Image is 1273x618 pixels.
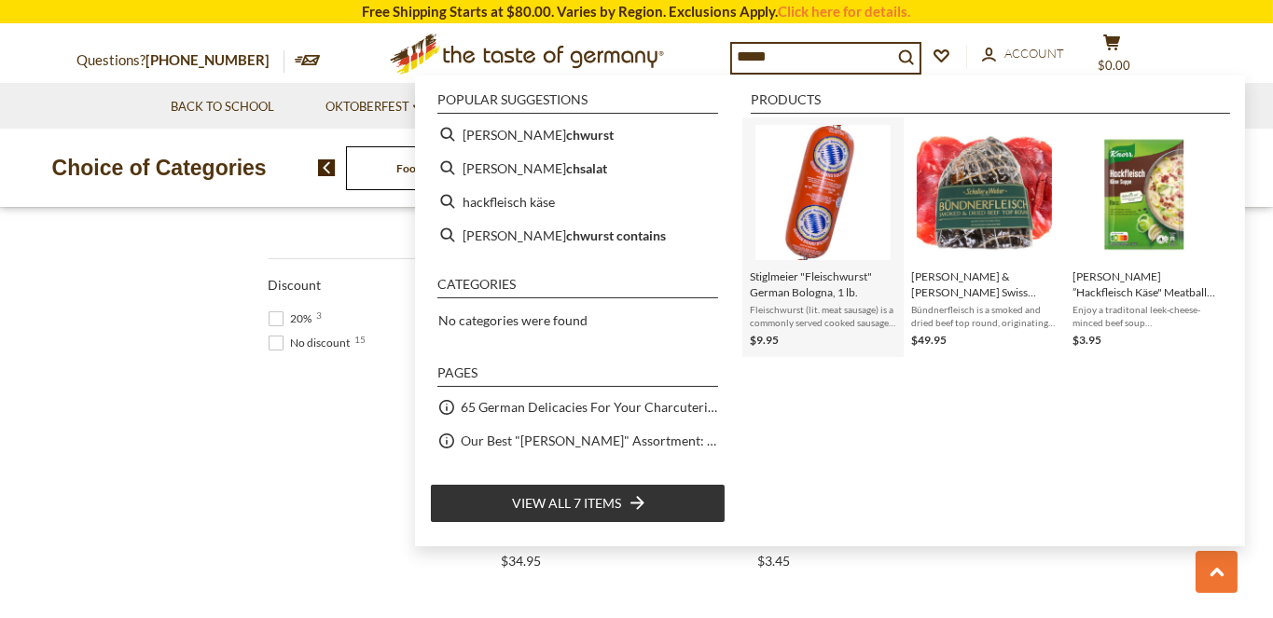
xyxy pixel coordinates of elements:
span: [PERSON_NAME] & [PERSON_NAME] Swiss "Bündnerfleisch" Pure Beef Schinken, 1.25 lbs [911,268,1058,300]
a: Oktoberfest [325,97,422,117]
a: [PHONE_NUMBER] [146,51,270,68]
span: [PERSON_NAME] ”Hackfleisch Käse" Meatball Cheese Soup Mix, 1.5 oz [1072,268,1219,300]
span: Enjoy a traditonal leek-cheese-minced beef soup ([PERSON_NAME] [PERSON_NAME] mit Hackfleisch) as ... [1072,303,1219,329]
b: chwurst [566,124,614,145]
li: Categories [437,278,718,298]
span: Stiglmeier "Fleischwurst" German Bologna, 1 lb. [750,268,896,300]
span: No discount [269,335,356,351]
li: Knorr ”Hackfleisch Käse" Meatball Cheese Soup Mix, 1.5 oz [1065,117,1226,357]
span: 3 [317,310,323,320]
li: 65 German Delicacies For Your Charcuterie Board [430,391,726,424]
span: 20% [269,310,318,327]
a: Account [982,44,1065,64]
img: Knorr Hackfleisch Kaese [1078,125,1213,260]
span: 15 [355,335,367,344]
a: Back to School [171,97,274,117]
a: Food By Category [396,161,485,175]
span: Account [1005,46,1065,61]
a: Our Best "[PERSON_NAME]" Assortment: 33 Choices For The Grillabend [461,430,718,451]
li: Popular suggestions [437,93,718,114]
li: Schaller & Weber Swiss "Bündnerfleisch" Pure Beef Schinken, 1.25 lbs [904,117,1065,357]
span: $34.95 [501,553,541,569]
a: Knorr Hackfleisch Kaese[PERSON_NAME] ”Hackfleisch Käse" Meatball Cheese Soup Mix, 1.5 ozEnjoy a t... [1072,125,1219,350]
a: Click here for details. [779,3,911,20]
span: $0.00 [1098,58,1130,73]
b: chsalat [566,158,607,179]
li: fleischwurst [430,117,726,151]
li: Our Best "[PERSON_NAME]" Assortment: 33 Choices For The Grillabend [430,424,726,458]
li: fleischwurst contains [430,218,726,252]
span: View all 7 items [512,493,621,514]
div: Instant Search Results [415,76,1245,545]
span: No categories were found [438,312,588,328]
a: [PERSON_NAME] & [PERSON_NAME] Swiss "Bündnerfleisch" Pure Beef Schinken, 1.25 lbsBündnerfleisch i... [911,125,1058,350]
li: hackfleisch käse [430,185,726,218]
span: Discount [269,277,322,293]
span: $3.45 [757,553,790,569]
li: Pages [437,366,718,387]
li: Products [751,93,1230,114]
span: Fleischwurst (lit. meat sausage) is a commonly served cooked sausage (Brühwurst) made from finely... [750,303,896,329]
span: $9.95 [750,333,779,347]
p: Questions? [77,48,284,73]
li: Stiglmeier "Fleischwurst" German Bologna, 1 lb. [742,117,904,357]
li: fleischsalat [430,151,726,185]
img: previous arrow [318,159,336,176]
button: $0.00 [1085,34,1141,80]
b: chwurst contains [566,225,666,246]
li: View all 7 items [430,484,726,523]
span: $49.95 [911,333,947,347]
span: $3.95 [1072,333,1101,347]
a: Stiglmeier "Fleischwurst" German Bologna, 1 lb.Fleischwurst (lit. meat sausage) is a commonly ser... [750,125,896,350]
span: Bündnerfleisch is a smoked and dried beef top round, originating the mountains of [GEOGRAPHIC_DAT... [911,303,1058,329]
a: 65 German Delicacies For Your Charcuterie Board [461,396,718,418]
